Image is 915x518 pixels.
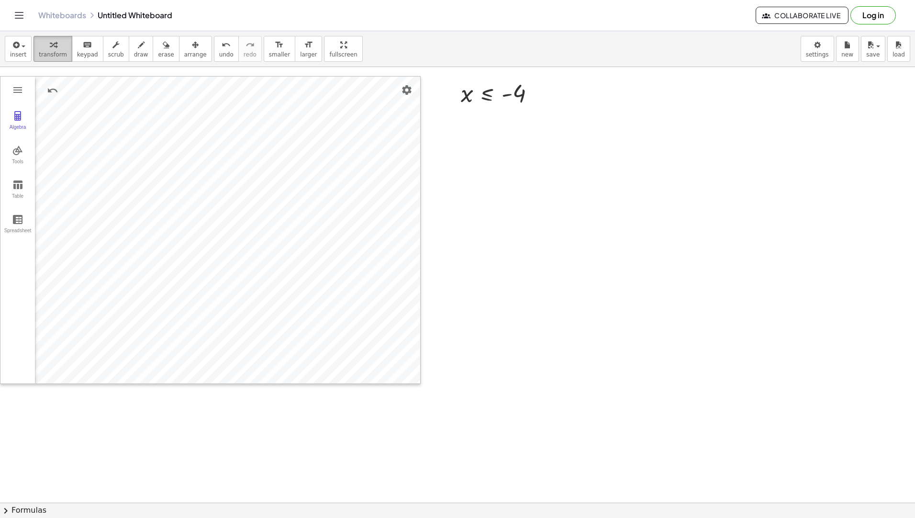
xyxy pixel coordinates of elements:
div: Algebra [2,124,33,138]
button: format_sizesmaller [264,36,295,62]
span: arrange [184,51,207,58]
div: Tools [2,159,33,172]
a: Whiteboards [38,11,86,20]
span: new [841,51,853,58]
div: Table [2,193,33,207]
i: undo [222,39,231,51]
button: insert [5,36,32,62]
img: Main Menu [12,84,23,96]
button: Toggle navigation [11,8,27,23]
button: Log in [850,6,896,24]
button: new [836,36,859,62]
button: keyboardkeypad [72,36,103,62]
button: Undo [44,82,61,99]
i: redo [245,39,255,51]
button: Settings [398,81,415,99]
i: format_size [304,39,313,51]
button: load [887,36,910,62]
span: draw [134,51,148,58]
button: Collaborate Live [756,7,848,24]
span: insert [10,51,26,58]
span: fullscreen [329,51,357,58]
button: save [861,36,885,62]
span: save [866,51,880,58]
span: settings [806,51,829,58]
button: arrange [179,36,212,62]
button: draw [129,36,154,62]
span: Collaborate Live [764,11,840,20]
span: keypad [77,51,98,58]
span: undo [219,51,234,58]
button: undoundo [214,36,239,62]
button: redoredo [238,36,262,62]
canvas: Graphics View 1 [35,77,420,383]
span: erase [158,51,174,58]
span: larger [300,51,317,58]
button: format_sizelarger [295,36,322,62]
div: Spreadsheet [2,228,33,241]
button: fullscreen [324,36,362,62]
span: scrub [108,51,124,58]
span: load [893,51,905,58]
button: erase [153,36,179,62]
i: keyboard [83,39,92,51]
span: transform [39,51,67,58]
button: scrub [103,36,129,62]
i: format_size [275,39,284,51]
button: settings [801,36,834,62]
span: smaller [269,51,290,58]
button: transform [33,36,72,62]
span: redo [244,51,257,58]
